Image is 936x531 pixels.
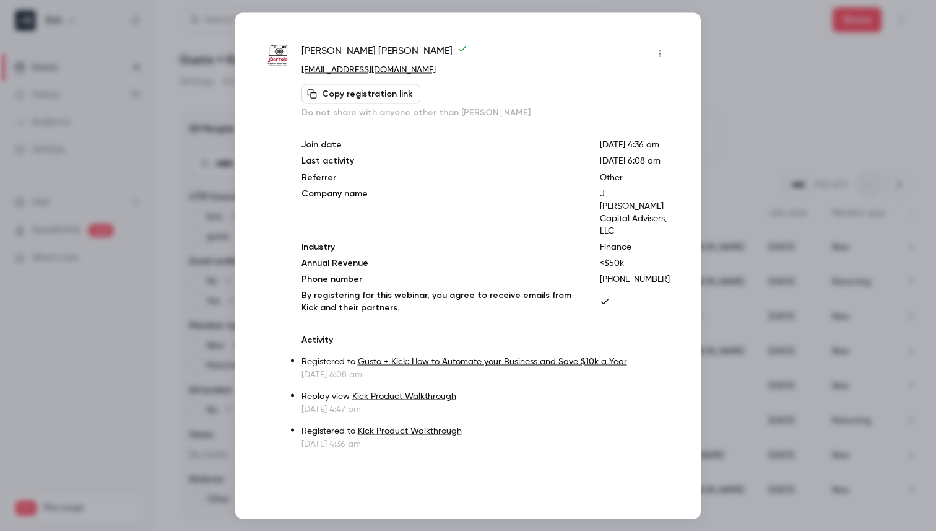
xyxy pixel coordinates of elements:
[301,403,670,415] p: [DATE] 4:47 pm
[301,65,436,74] a: [EMAIL_ADDRESS][DOMAIN_NAME]
[301,368,670,380] p: [DATE] 6:08 am
[600,240,670,253] p: Finance
[301,187,580,237] p: Company name
[358,426,462,435] a: Kick Product Walkthrough
[301,240,580,253] p: Industry
[301,289,580,314] p: By registering for this webinar, you agree to receive emails from Kick and their partners.
[301,437,670,450] p: [DATE] 4:36 am
[600,156,661,165] span: [DATE] 6:08 am
[352,392,456,400] a: Kick Product Walkthrough
[301,106,670,118] p: Do not share with anyone other than [PERSON_NAME]
[301,424,670,437] p: Registered to
[301,257,580,269] p: Annual Revenue
[600,257,670,269] p: <$50k
[301,171,580,183] p: Referrer
[600,187,670,237] p: J [PERSON_NAME] Capital Advisers, LLC
[301,390,670,403] p: Replay view
[301,333,670,346] p: Activity
[301,84,420,103] button: Copy registration link
[301,138,580,151] p: Join date
[600,171,670,183] p: Other
[266,45,289,68] img: jbartolo.com
[301,355,670,368] p: Registered to
[600,273,670,285] p: [PHONE_NUMBER]
[600,138,670,151] p: [DATE] 4:36 am
[301,43,467,63] span: [PERSON_NAME] [PERSON_NAME]
[301,154,580,167] p: Last activity
[358,357,627,366] a: Gusto + Kick: How to Automate your Business and Save $10k a Year
[301,273,580,285] p: Phone number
